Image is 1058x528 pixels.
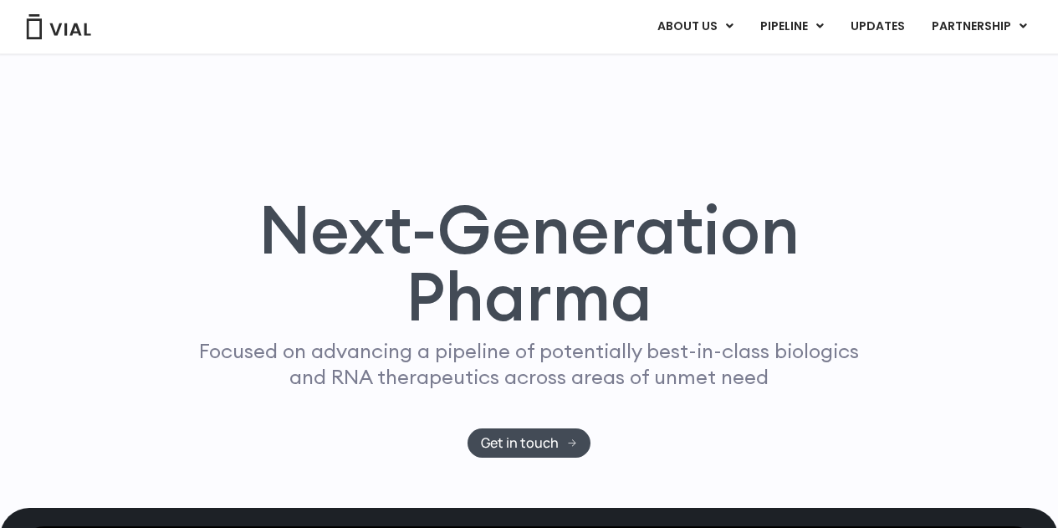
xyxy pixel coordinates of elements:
[837,13,917,41] a: UPDATES
[468,428,590,458] a: Get in touch
[25,14,92,39] img: Vial Logo
[192,338,866,390] p: Focused on advancing a pipeline of potentially best-in-class biologics and RNA therapeutics acros...
[481,437,559,449] span: Get in touch
[918,13,1040,41] a: PARTNERSHIPMenu Toggle
[644,13,746,41] a: ABOUT USMenu Toggle
[747,13,836,41] a: PIPELINEMenu Toggle
[167,196,892,330] h1: Next-Generation Pharma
